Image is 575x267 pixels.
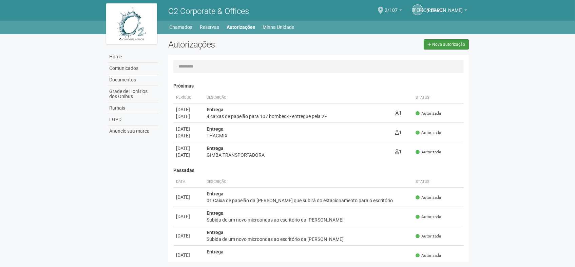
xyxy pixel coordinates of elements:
[207,230,224,235] strong: Entrega
[263,22,294,32] a: Minha Unidade
[207,197,410,204] div: 01 Caixa de papelão da [PERSON_NAME] que subirá do estacionamento para o escritório
[207,255,410,262] div: gimba
[168,6,249,16] span: O2 Corporate & Offices
[432,42,465,47] span: Nova autorização
[108,51,158,63] a: Home
[385,1,398,13] span: 2/107
[413,176,464,188] th: Status
[176,213,201,220] div: [DATE]
[173,92,204,103] th: Período
[207,113,389,120] div: 4 caixas de papelão para 107 hornbeck - entregue pela 2F
[176,252,201,259] div: [DATE]
[176,106,201,113] div: [DATE]
[416,149,441,155] span: Autorizada
[176,113,201,120] div: [DATE]
[424,39,469,50] a: Nova autorização
[385,8,402,14] a: 2/107
[207,132,389,139] div: THAGMIX
[176,145,201,152] div: [DATE]
[108,114,158,126] a: LGPD
[412,4,423,15] a: [PERSON_NAME]
[200,22,219,32] a: Reservas
[176,232,201,239] div: [DATE]
[426,1,463,13] span: Juliana Oliveira
[395,110,402,116] span: 1
[108,63,158,74] a: Comunicados
[416,195,441,201] span: Autorizada
[108,86,158,102] a: Grade de Horários dos Ônibus
[395,130,402,135] span: 1
[227,22,255,32] a: Autorizações
[416,253,441,259] span: Autorizada
[204,176,413,188] th: Descrição
[176,132,201,139] div: [DATE]
[108,74,158,86] a: Documentos
[426,8,467,14] a: [PERSON_NAME]
[173,83,464,89] h4: Próximas
[207,216,410,223] div: Subida de um novo microondas ao escritório da [PERSON_NAME]
[108,126,158,137] a: Anuncie sua marca
[207,191,224,196] strong: Entrega
[207,107,224,112] strong: Entrega
[170,22,193,32] a: Chamados
[207,249,224,254] strong: Entrega
[173,168,464,173] h4: Passadas
[413,92,464,103] th: Status
[207,146,224,151] strong: Entrega
[416,233,441,239] span: Autorizada
[168,39,313,50] h2: Autorizações
[106,3,157,44] img: logo.jpg
[204,92,392,103] th: Descrição
[176,152,201,158] div: [DATE]
[207,236,410,243] div: Subida de um novo microondas ao escritório da [PERSON_NAME]
[173,176,204,188] th: Data
[416,214,441,220] span: Autorizada
[108,102,158,114] a: Ramais
[176,194,201,201] div: [DATE]
[395,149,402,154] span: 1
[416,130,441,136] span: Autorizada
[207,152,389,158] div: GIMBA TRANSPORTADORA
[176,126,201,132] div: [DATE]
[416,111,441,116] span: Autorizada
[207,210,224,216] strong: Entrega
[207,126,224,132] strong: Entrega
